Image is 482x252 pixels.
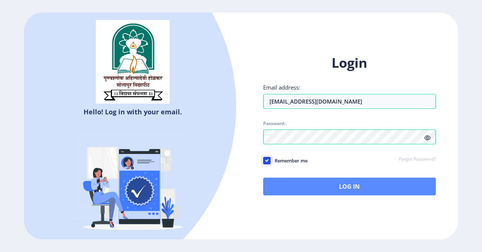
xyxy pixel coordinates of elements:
a: Forgot Password? [399,156,436,163]
img: sulogo.png [96,20,170,104]
label: Password: [263,121,285,127]
input: Email address [263,94,436,109]
span: Remember me [271,156,308,165]
label: Email address: [263,84,300,91]
img: Verified-rafiki.svg [68,119,197,249]
h1: Login [263,54,436,72]
button: Log In [263,178,436,195]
